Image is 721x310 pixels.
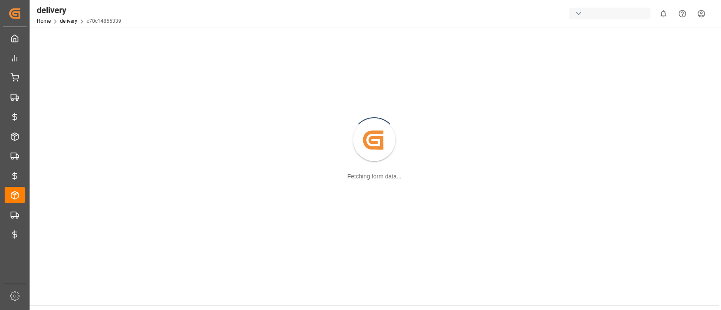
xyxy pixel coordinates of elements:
[37,4,121,16] div: delivery
[37,18,51,24] a: Home
[60,18,77,24] a: delivery
[673,4,692,23] button: Help Center
[654,4,673,23] button: show 0 new notifications
[347,172,401,181] div: Fetching form data...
